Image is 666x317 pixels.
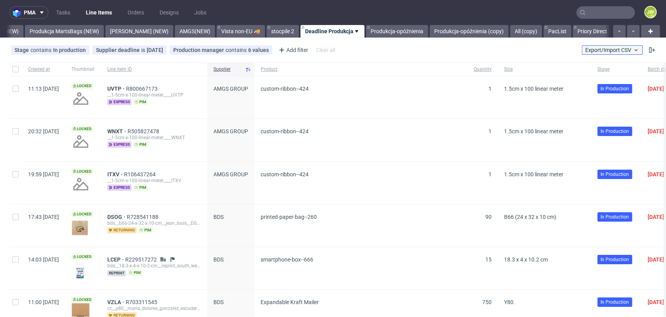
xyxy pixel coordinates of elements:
span: custom-ribbon--424 [261,128,309,134]
span: [DATE] [648,256,664,263]
div: __1-5cm-x-100-linear-meter____UVTP [107,92,201,98]
span: [DATE] [648,299,664,305]
span: Supplier deadline [96,47,141,53]
span: Supplier [213,66,242,73]
img: logo [13,8,24,17]
img: no_design.png [71,89,90,108]
img: no_design.png [71,175,90,193]
div: Clear all [314,45,337,56]
span: 18.3 x 4 x 10.2 cm [504,256,548,263]
span: In Production [600,128,629,135]
span: Y80. [504,299,515,305]
button: Export/Import CSV [582,45,643,55]
figcaption: JW [645,7,656,18]
span: Locked [71,254,93,260]
span: 11:13 [DATE] [28,86,59,92]
span: R505827478 [128,128,161,134]
span: Quantity [474,66,492,73]
a: Jobs [190,6,211,19]
span: 19:59 [DATE] [28,171,59,177]
span: 15 [485,256,492,263]
span: AMGS GROUP [213,171,248,177]
span: [DATE] [648,171,664,177]
span: printed-paper-bag--260 [261,214,317,220]
div: In production [53,47,86,53]
a: R703311545 [126,299,159,305]
span: pim [133,141,148,148]
span: In Production [600,213,629,220]
a: R728541188 [127,214,160,220]
span: 750 [482,299,492,305]
span: LCEP [107,256,125,263]
span: Export/Import CSV [585,47,639,53]
span: R229517272 [125,256,158,263]
a: VZLA [107,299,126,305]
span: pim [133,184,148,191]
span: Size [504,66,585,73]
span: pim [133,99,148,105]
span: UVTP [107,86,126,92]
span: Created at [28,66,59,73]
span: 14:03 [DATE] [28,256,59,263]
div: bds__b66-24-x-32-x-10-cm__jean_louis__DSOG [107,220,201,226]
div: __1-5cm-x-100-linear-meter____WNXT [107,134,201,141]
span: AMGS GROUP [213,128,248,134]
span: contains [226,47,248,53]
span: express [107,184,131,191]
span: 1.5cm x 100 linear meter [504,171,563,177]
button: pma [9,6,48,19]
img: no_design.png [71,132,90,151]
span: 1 [488,171,492,177]
a: Produkcja-opóźnienia (copy) [430,25,508,38]
a: stocpile 2 [266,25,299,38]
a: Designs [155,6,183,19]
a: All (copy) [510,25,542,38]
span: pma [24,10,36,15]
a: AMGS(NEW) [175,25,215,38]
div: __1-5cm-x-100-linear-meter____ITXV [107,177,201,184]
span: Production manager [173,47,226,53]
span: 1.5cm x 100 linear meter [504,86,563,92]
span: express [107,141,131,148]
div: cc__y80__maria_dolores_gonzalez_escudero__VZLA [107,305,201,312]
a: Priory Direct [573,25,612,38]
span: Thumbnail [71,66,95,73]
span: 17:43 [DATE] [28,214,59,220]
span: [DATE] [648,214,664,220]
span: custom-ribbon--424 [261,171,309,177]
span: In Production [600,85,629,92]
a: [PERSON_NAME] (NEW) [105,25,173,38]
span: AMGS GROUP [213,86,248,92]
a: PacList [543,25,571,38]
span: express [107,99,131,105]
a: Deadline Produkcja [300,25,364,38]
span: Stage [14,47,30,53]
span: 1 [488,86,492,92]
span: WNXT [107,128,128,134]
a: Vista non-EU 🚚 [217,25,265,38]
span: BDS [213,256,224,263]
a: Orders [123,6,149,19]
div: Add filter [275,44,310,56]
a: R106437264 [124,171,157,177]
span: contains [30,47,53,53]
span: Locked [71,211,93,217]
span: Locked [71,126,93,132]
div: 6 values [248,47,269,53]
a: ITXV [107,171,124,177]
span: Expandable Kraft Mailer [261,299,319,305]
span: [DATE] [648,86,664,92]
span: In Production [600,299,629,306]
span: Line item ID [107,66,201,73]
a: Produkcja MartsBags (NEW) [25,25,104,38]
span: DSOG [107,214,127,220]
div: bds__18-3-x-4-x-10-2-cm__reprint_south_west_grid_for_learning_trust_ltd__LCEP [107,263,201,269]
span: In Production [600,171,629,178]
span: returning [107,227,137,233]
span: Stage [597,66,635,73]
